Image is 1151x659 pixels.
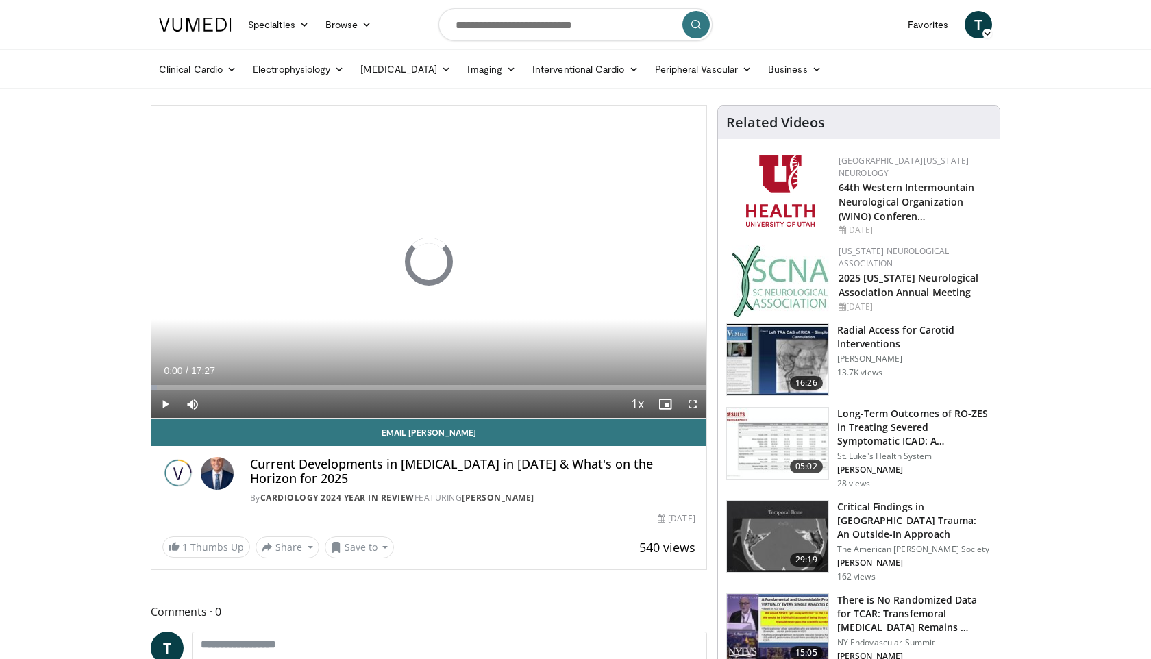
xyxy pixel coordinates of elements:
[151,419,706,446] a: Email [PERSON_NAME]
[837,464,991,475] p: [PERSON_NAME]
[760,55,830,83] a: Business
[837,571,876,582] p: 162 views
[245,55,352,83] a: Electrophysiology
[837,353,991,364] p: [PERSON_NAME]
[240,11,317,38] a: Specialties
[624,390,652,418] button: Playback Rate
[837,323,991,351] h3: Radial Access for Carotid Interventions
[186,365,188,376] span: /
[151,106,706,419] video-js: Video Player
[790,376,823,390] span: 16:26
[837,637,991,648] p: NY Endovascular Summit
[726,323,991,396] a: 16:26 Radial Access for Carotid Interventions [PERSON_NAME] 13.7K views
[524,55,647,83] a: Interventional Cardio
[839,155,969,179] a: [GEOGRAPHIC_DATA][US_STATE] Neurology
[727,408,828,479] img: 627c2dd7-b815-408c-84d8-5c8a7424924c.150x105_q85_crop-smart_upscale.jpg
[256,536,319,558] button: Share
[352,55,459,83] a: [MEDICAL_DATA]
[159,18,232,32] img: VuMedi Logo
[679,390,706,418] button: Fullscreen
[652,390,679,418] button: Enable picture-in-picture mode
[250,492,695,504] div: By FEATURING
[459,55,524,83] a: Imaging
[647,55,760,83] a: Peripheral Vascular
[325,536,395,558] button: Save to
[250,457,695,486] h4: Current Developments in [MEDICAL_DATA] in [DATE] & What's on the Horizon for 2025
[837,451,991,462] p: St. Luke's Health System
[151,603,707,621] span: Comments 0
[837,593,991,634] h3: There is No Randomized Data for TCAR: Transfemoral [MEDICAL_DATA] Remains …
[965,11,992,38] a: T
[260,492,414,503] a: Cardiology 2024 Year in Review
[462,492,534,503] a: [PERSON_NAME]
[790,553,823,567] span: 29:19
[746,155,815,227] img: f6362829-b0a3-407d-a044-59546adfd345.png.150x105_q85_autocrop_double_scale_upscale_version-0.2.png
[837,407,991,448] h3: Long-Term Outcomes of RO-ZES in Treating Severed Symptomatic ICAD: A…
[839,181,975,223] a: 64th Western Intermountain Neurological Organization (WINO) Conferen…
[839,301,989,313] div: [DATE]
[726,500,991,582] a: 29:19 Critical Findings in [GEOGRAPHIC_DATA] Trauma: An Outside-In Approach The American [PERSON_...
[151,55,245,83] a: Clinical Cardio
[317,11,380,38] a: Browse
[639,539,695,556] span: 540 views
[726,114,825,131] h4: Related Videos
[438,8,713,41] input: Search topics, interventions
[726,407,991,489] a: 05:02 Long-Term Outcomes of RO-ZES in Treating Severed Symptomatic ICAD: A… St. Luke's Health Sys...
[839,224,989,236] div: [DATE]
[839,271,979,299] a: 2025 [US_STATE] Neurological Association Annual Meeting
[727,324,828,395] img: RcxVNUapo-mhKxBX4xMDoxOjA4MTsiGN_2.150x105_q85_crop-smart_upscale.jpg
[162,457,195,490] img: Cardiology 2024 Year in Review
[732,245,829,317] img: b123db18-9392-45ae-ad1d-42c3758a27aa.jpg.150x105_q85_autocrop_double_scale_upscale_version-0.2.jpg
[164,365,182,376] span: 0:00
[151,390,179,418] button: Play
[179,390,206,418] button: Mute
[182,540,188,554] span: 1
[837,500,991,541] h3: Critical Findings in [GEOGRAPHIC_DATA] Trauma: An Outside-In Approach
[162,536,250,558] a: 1 Thumbs Up
[837,558,991,569] p: [PERSON_NAME]
[790,460,823,473] span: 05:02
[201,457,234,490] img: Avatar
[839,245,950,269] a: [US_STATE] Neurological Association
[837,367,882,378] p: 13.7K views
[658,512,695,525] div: [DATE]
[151,385,706,390] div: Progress Bar
[191,365,215,376] span: 17:27
[837,478,871,489] p: 28 views
[837,544,991,555] p: The American [PERSON_NAME] Society
[900,11,956,38] a: Favorites
[727,501,828,572] img: 8d8e3180-86ba-4d19-9168-3f59fd7b70ab.150x105_q85_crop-smart_upscale.jpg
